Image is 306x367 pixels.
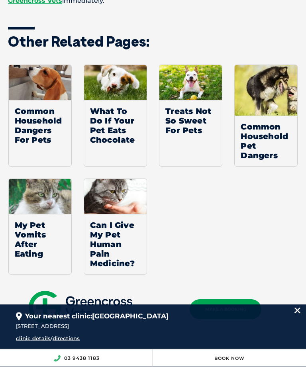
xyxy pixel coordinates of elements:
span: [GEOGRAPHIC_DATA] [92,312,169,320]
span: Common Household Pet Dangers [235,116,297,167]
h3: Other related pages: [8,35,298,49]
img: location_phone.svg [53,355,61,362]
a: Treats Not So Sweet For Pets [159,65,222,167]
a: Book Now [214,355,245,361]
a: Default ThumbnailCommon Household Pet Dangers [234,65,298,167]
img: gxv-logo-mobile.svg [29,291,132,324]
span: Common Household Dangers For Pets [9,100,71,151]
a: MAKE A BOOKING [190,300,261,320]
span: Treats Not So Sweet For Pets [159,100,222,141]
span: My Pet Vomits After Eating [9,214,71,265]
div: Your nearest clinic: [16,304,290,322]
div: [STREET_ADDRESS] [16,322,290,331]
div: / [16,334,180,343]
span: Can I Give My Pet Human Pain Medicine? [84,214,147,275]
span: What To Do If Your Pet Eats Chocolate [84,100,147,151]
a: Can I Give My Pet Human Pain Medicine? [84,179,147,275]
img: location_pin.svg [16,312,22,321]
a: clinic details [16,335,51,341]
a: Common Household Dangers For Pets [8,65,72,167]
a: directions [53,335,80,341]
a: What To Do If Your Pet Eats Chocolate [84,65,147,167]
img: location_close.svg [294,308,300,314]
a: My Pet Vomits After Eating [8,179,72,275]
a: 03 9438 1183 [64,355,100,361]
